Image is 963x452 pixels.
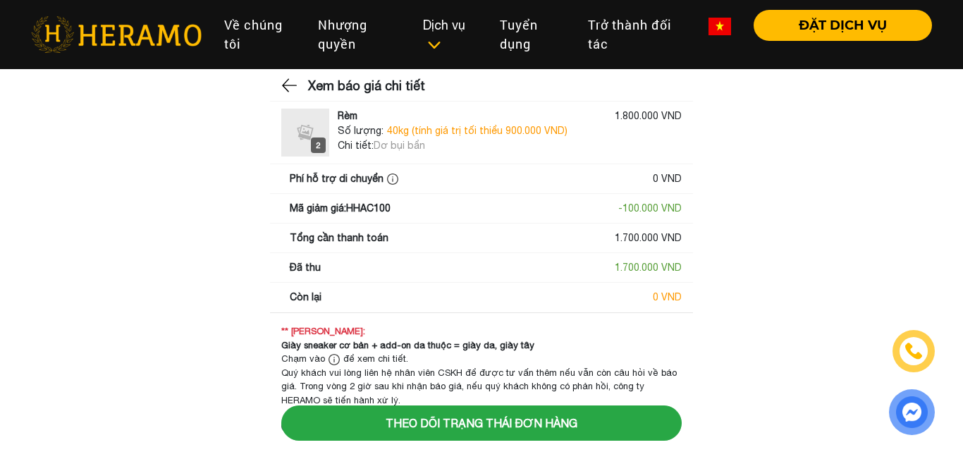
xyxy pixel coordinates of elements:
a: Trở thành đối tác [577,10,697,59]
img: info [387,173,398,185]
h3: Xem báo giá chi tiết [308,68,425,104]
div: Dịch vụ [423,16,477,54]
img: subToggleIcon [427,38,441,52]
button: ĐẶT DỊCH VỤ [754,10,932,41]
a: Nhượng quyền [307,10,412,59]
div: Phí hỗ trợ di chuyển [290,171,402,186]
span: Dơ bụi bẩn [374,140,425,151]
div: Mã giảm giá: HHAC100 [290,201,391,216]
div: 1.800.000 VND [615,109,682,123]
button: Theo dõi trạng thái đơn hàng [281,405,682,441]
a: Tuyển dụng [489,10,577,59]
span: Số lượng: [338,123,384,138]
a: Về chúng tôi [213,10,307,59]
strong: ** [PERSON_NAME]: [281,326,365,336]
div: Đã thu [290,260,321,275]
img: info [329,354,340,365]
span: Chi tiết: [338,140,374,151]
div: 0 VND [653,290,682,305]
img: heramo-logo.png [31,16,202,53]
div: Rèm [338,109,357,123]
div: Quý khách vui lòng liên hệ nhân viên CSKH để được tư vấn thêm nếu vẫn còn câu hỏi về báo giá. Tro... [281,366,682,408]
div: 2 [311,138,326,153]
div: Chạm vào để xem chi tiết. [281,352,682,366]
div: 1.700.000 VND [615,260,682,275]
a: ĐẶT DỊCH VỤ [742,19,932,32]
img: vn-flag.png [709,18,731,35]
div: 0 VND [653,171,682,186]
div: 1.700.000 VND [615,231,682,245]
img: back [281,75,300,96]
strong: Giày sneaker cơ bản + add-on da thuộc = giày da, giày tây [281,340,534,350]
div: Tổng cần thanh toán [290,231,388,245]
div: - 100.000 VND [618,201,682,216]
img: phone-icon [906,343,922,359]
a: phone-icon [895,332,933,370]
span: 40kg (tính giá trị tối thiểu 900.000 VND) [387,123,568,138]
div: Còn lại [290,290,321,305]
